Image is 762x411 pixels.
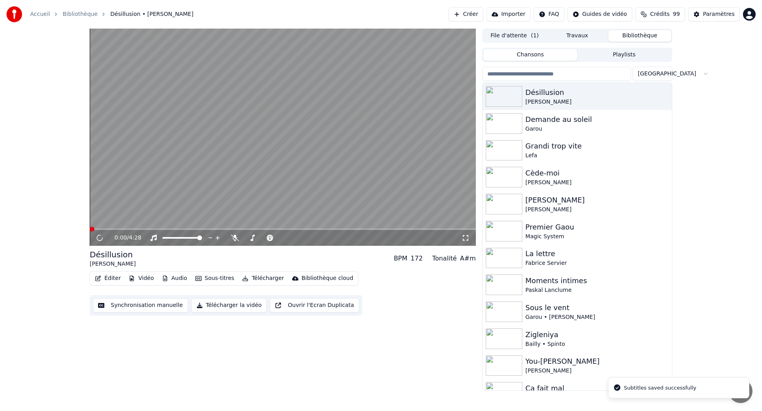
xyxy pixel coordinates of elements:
span: 0:00 [115,234,127,242]
span: 4:28 [129,234,141,242]
a: Bibliothèque [63,10,98,18]
button: Chansons [483,49,577,61]
div: Désillusion [90,249,136,260]
div: Fabrice Servier [525,259,669,267]
div: [PERSON_NAME] [525,206,669,214]
div: Tonalité [432,254,457,263]
button: Paramètres [688,7,740,21]
button: Ouvrir l'Ecran Duplicata [270,298,359,313]
div: Bibliothèque cloud [302,274,353,282]
div: Désillusion [525,87,669,98]
button: Sous-titres [192,273,238,284]
span: [GEOGRAPHIC_DATA] [638,70,696,78]
div: Premier Gaou [525,222,669,233]
div: Magic System [525,233,669,241]
div: / [115,234,134,242]
div: BPM [394,254,407,263]
div: You-[PERSON_NAME] [525,356,669,367]
span: 99 [673,10,680,18]
button: Télécharger [239,273,287,284]
button: Importer [487,7,531,21]
div: [PERSON_NAME] [525,98,669,106]
button: Bibliothèque [608,30,671,42]
div: Zigleniya [525,329,669,340]
div: Paskal Lanclume [525,286,669,294]
div: Ca fait mal [525,383,669,394]
button: FAQ [534,7,564,21]
button: File d'attente [483,30,546,42]
div: Moments intimes [525,275,669,286]
div: Garou [525,125,669,133]
div: Demande au soleil [525,114,669,125]
div: [PERSON_NAME] [525,367,669,375]
button: Télécharger la vidéo [191,298,267,313]
button: Guides de vidéo [568,7,632,21]
div: [PERSON_NAME] [90,260,136,268]
button: Créer [448,7,483,21]
div: Garou • [PERSON_NAME] [525,313,669,321]
div: Sous le vent [525,302,669,313]
div: A#m [460,254,476,263]
div: [PERSON_NAME] [525,179,669,187]
button: Synchronisation manuelle [93,298,188,313]
button: Crédits99 [635,7,685,21]
div: Lefa [525,152,669,160]
nav: breadcrumb [30,10,193,18]
div: Subtitles saved successfully [624,384,696,392]
a: Accueil [30,10,50,18]
button: Éditer [92,273,124,284]
div: Bailly • Spinto [525,340,669,348]
div: La lettre [525,248,669,259]
div: 172 [411,254,423,263]
button: Vidéo [125,273,157,284]
span: Désillusion • [PERSON_NAME] [110,10,193,18]
button: Playlists [577,49,671,61]
img: youka [6,6,22,22]
span: Crédits [650,10,670,18]
button: Audio [159,273,190,284]
div: Cède-moi [525,168,669,179]
div: [PERSON_NAME] [525,195,669,206]
span: ( 1 ) [531,32,539,40]
button: Travaux [546,30,609,42]
div: Grandi trop vite [525,141,669,152]
div: Paramètres [703,10,735,18]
